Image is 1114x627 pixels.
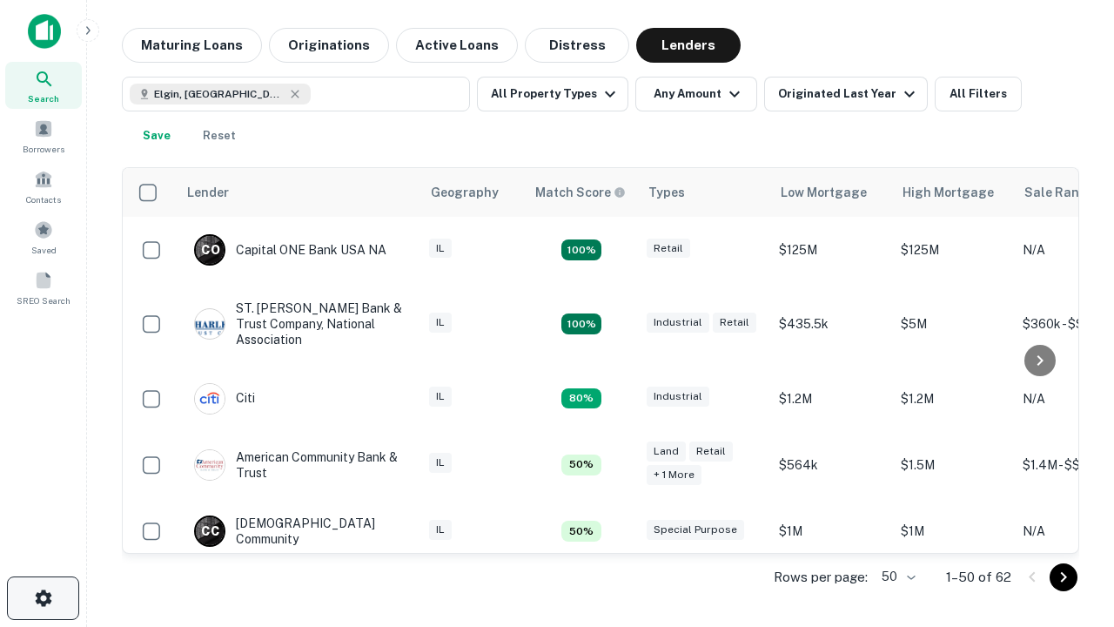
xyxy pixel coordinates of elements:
[561,521,601,542] div: Matching Properties: 5, hasApolloMatch: undefined
[122,77,470,111] button: Elgin, [GEOGRAPHIC_DATA], [GEOGRAPHIC_DATA]
[429,520,452,540] div: IL
[647,239,690,259] div: Retail
[770,432,892,498] td: $564k
[946,567,1011,588] p: 1–50 of 62
[129,118,185,153] button: Save your search to get updates of matches that match your search criteria.
[638,168,770,217] th: Types
[177,168,420,217] th: Lender
[774,567,868,588] p: Rows per page:
[5,264,82,311] a: SREO Search
[431,182,499,203] div: Geography
[561,313,601,334] div: Matching Properties: 18, hasApolloMatch: undefined
[122,28,262,63] button: Maturing Loans
[429,313,452,333] div: IL
[5,213,82,260] a: Saved
[5,62,82,109] a: Search
[647,442,686,462] div: Land
[1027,432,1114,516] iframe: Chat Widget
[195,450,225,480] img: picture
[892,168,1014,217] th: High Mortgage
[201,241,219,260] p: C O
[647,313,709,333] div: Industrial
[636,28,741,63] button: Lenders
[194,234,386,266] div: Capital ONE Bank USA NA
[201,522,218,541] p: C C
[713,313,756,333] div: Retail
[770,217,892,283] td: $125M
[935,77,1022,111] button: All Filters
[535,183,622,202] h6: Match Score
[194,383,255,415] div: Citi
[781,182,867,203] div: Low Mortgage
[892,498,1014,564] td: $1M
[892,217,1014,283] td: $125M
[903,182,994,203] div: High Mortgage
[5,112,82,159] a: Borrowers
[635,77,757,111] button: Any Amount
[647,520,744,540] div: Special Purpose
[561,455,601,475] div: Matching Properties: 5, hasApolloMatch: undefined
[194,516,403,547] div: [DEMOGRAPHIC_DATA] Community
[195,384,225,414] img: picture
[191,118,247,153] button: Reset
[477,77,628,111] button: All Property Types
[648,182,685,203] div: Types
[195,309,225,339] img: picture
[429,453,452,473] div: IL
[525,168,638,217] th: Capitalize uses an advanced AI algorithm to match your search with the best lender. The match sco...
[269,28,389,63] button: Originations
[28,91,59,105] span: Search
[154,86,285,102] span: Elgin, [GEOGRAPHIC_DATA], [GEOGRAPHIC_DATA]
[525,28,629,63] button: Distress
[396,28,518,63] button: Active Loans
[561,239,601,260] div: Matching Properties: 16, hasApolloMatch: undefined
[194,300,403,348] div: ST. [PERSON_NAME] Bank & Trust Company, National Association
[429,387,452,407] div: IL
[17,293,70,307] span: SREO Search
[875,564,918,590] div: 50
[194,449,403,481] div: American Community Bank & Trust
[429,239,452,259] div: IL
[778,84,920,104] div: Originated Last Year
[647,387,709,407] div: Industrial
[770,168,892,217] th: Low Mortgage
[561,388,601,409] div: Matching Properties: 8, hasApolloMatch: undefined
[23,142,64,156] span: Borrowers
[770,283,892,366] td: $435.5k
[26,192,61,206] span: Contacts
[764,77,928,111] button: Originated Last Year
[770,498,892,564] td: $1M
[689,442,733,462] div: Retail
[892,366,1014,432] td: $1.2M
[31,243,57,257] span: Saved
[28,14,61,49] img: capitalize-icon.png
[892,432,1014,498] td: $1.5M
[187,182,229,203] div: Lender
[1050,563,1077,591] button: Go to next page
[647,465,701,485] div: + 1 more
[535,183,626,202] div: Capitalize uses an advanced AI algorithm to match your search with the best lender. The match sco...
[420,168,525,217] th: Geography
[770,366,892,432] td: $1.2M
[892,283,1014,366] td: $5M
[5,163,82,210] a: Contacts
